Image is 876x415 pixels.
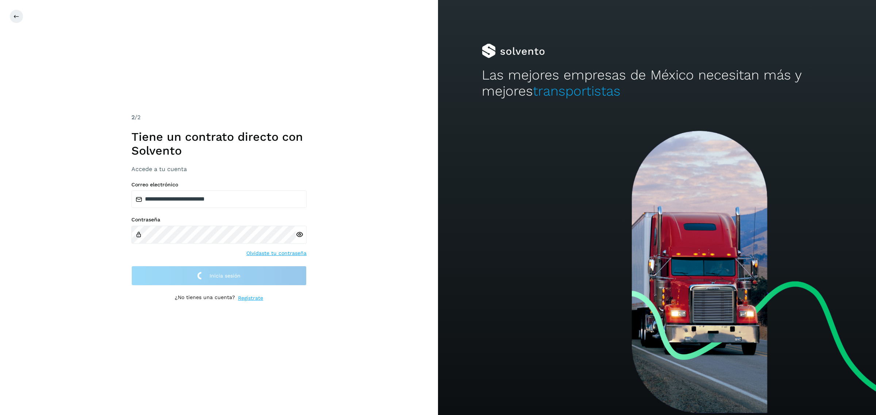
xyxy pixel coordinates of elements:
label: Correo electrónico [131,182,307,188]
span: transportistas [533,83,620,99]
label: Contraseña [131,217,307,223]
span: Inicia sesión [210,273,241,278]
a: Regístrate [238,294,263,302]
h2: Las mejores empresas de México necesitan más y mejores [482,67,832,100]
h3: Accede a tu cuenta [131,166,307,172]
h1: Tiene un contrato directo con Solvento [131,130,307,158]
div: /2 [131,113,307,122]
a: Olvidaste tu contraseña [246,249,307,257]
span: 2 [131,114,135,121]
p: ¿No tienes una cuenta? [175,294,235,302]
button: Inicia sesión [131,266,307,286]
